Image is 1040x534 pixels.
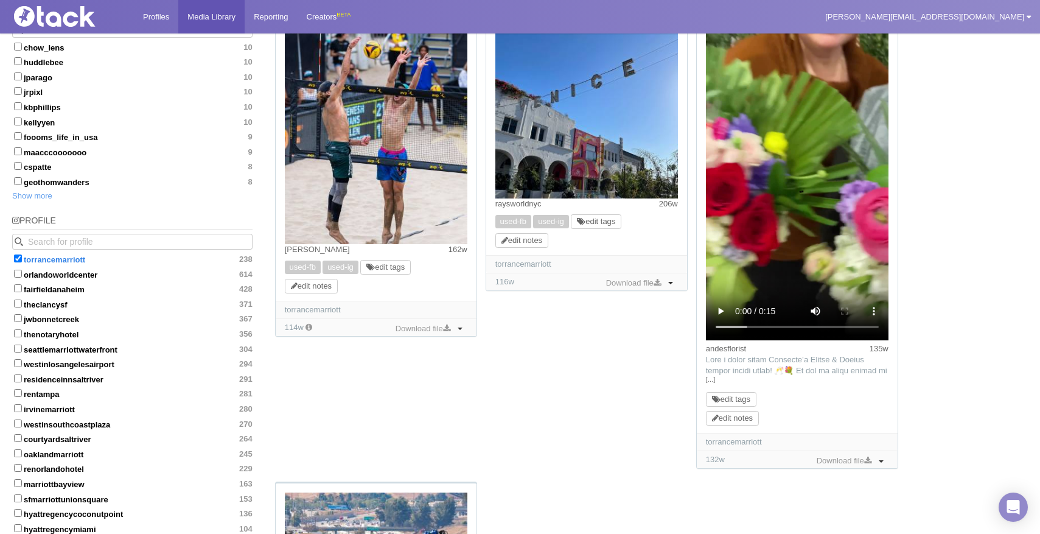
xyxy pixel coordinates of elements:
input: hyattregencycoconutpoint136 [14,509,22,517]
input: renorlandohotel229 [14,464,22,472]
time: Posted: 8/23/2022, 9:10:49 PM [448,244,467,255]
input: seattlemarriottwaterfront304 [14,345,22,353]
input: rentampa281 [14,389,22,397]
span: 10 [243,118,252,127]
a: Show more [12,191,52,200]
input: kellyyen10 [14,118,22,125]
label: jrpixl [12,85,253,97]
label: hyattregencycoconutpoint [12,507,253,519]
label: huddlebee [12,55,253,68]
span: 153 [239,494,253,504]
input: marriottbayview163 [14,479,22,487]
a: andesflorist [706,344,746,353]
input: westinsouthcoastplaza270 [14,420,22,427]
input: Search for profile [12,234,253,250]
label: marriottbayview [12,477,253,490]
span: 9 [248,147,253,157]
span: 8 [248,177,253,187]
label: westinsouthcoastplaza [12,418,253,430]
span: 280 [239,404,253,414]
svg: Search [15,237,23,246]
input: kbphillips10 [14,102,22,110]
span: 270 [239,420,253,429]
span: 264 [239,434,253,444]
label: kellyyen [12,116,253,128]
span: used-fb [495,215,531,228]
div: torrancemarriott [706,437,888,448]
time: Added: 3/18/2023, 4:02:24 PM [706,455,725,464]
span: 10 [243,102,252,112]
span: 104 [239,524,253,534]
input: cspatte8 [14,162,22,170]
label: torrancemarriott [12,253,253,265]
span: used-ig [533,215,568,228]
input: maacccooooooo9 [14,147,22,155]
div: BETA [337,9,351,21]
a: edit notes [291,281,332,290]
label: irvinemarriott [12,402,253,415]
input: irvinemarriott280 [14,404,22,412]
span: 10 [243,87,252,97]
span: 304 [239,345,253,354]
time: Added: 7/21/2023, 6:53:29 AM [285,323,304,332]
span: 294 [239,359,253,369]
label: orlandoworldcenter [12,268,253,280]
label: seattlemarriottwaterfront [12,343,253,355]
div: Open Intercom Messenger [999,493,1028,522]
time: Posted: 3/1/2023, 8:11:13 PM [870,343,888,354]
h5: Profile [12,216,253,230]
span: 614 [239,270,253,279]
span: 8 [248,162,253,172]
span: 356 [239,329,253,339]
label: foooms_life_in_usa [12,130,253,142]
input: westinlosangelesairport294 [14,359,22,367]
a: […] [706,374,888,385]
label: fairfieldanaheim [12,283,253,295]
input: foooms_life_in_usa9 [14,132,22,140]
span: 10 [243,43,252,52]
label: jparago [12,71,253,83]
a: edit notes [501,236,542,245]
span: 9 [248,132,253,142]
a: edit tags [712,395,750,404]
img: Image may contain: urban, person, architecture, building, cityscape, housing, house, row house, n... [495,16,678,198]
label: sfmarriottunionsquare [12,493,253,505]
label: courtyardsaltriver [12,432,253,444]
span: 10 [243,57,252,67]
input: jrpixl10 [14,87,22,95]
a: edit notes [712,413,753,423]
a: Download file [603,276,664,290]
time: Posted: 10/17/2021, 5:14:39 PM [659,198,678,209]
input: theclancysf371 [14,300,22,307]
span: 10 [243,72,252,82]
label: theclancysf [12,298,253,310]
div: torrancemarriott [495,259,678,270]
label: residenceinnsaltriver [12,373,253,385]
label: westinlosangelesairport [12,357,253,370]
span: used-fb [285,261,321,273]
span: 428 [239,284,253,294]
label: renorlandohotel [12,462,253,474]
input: geothomwanders8 [14,177,22,185]
input: thenotaryhotel356 [14,329,22,337]
input: huddlebee10 [14,57,22,65]
label: oaklandmarriott [12,448,253,460]
label: chow_lens [12,41,253,53]
a: Download file [393,322,453,336]
span: 281 [239,389,253,399]
label: jwbonnetcreek [12,312,253,325]
span: 245 [239,449,253,459]
time: Added: 7/9/2023, 4:48:30 PM [495,277,514,286]
input: hyattregencymiami104 [14,524,22,532]
a: edit tags [577,217,615,226]
a: raysworldnyc [495,199,542,208]
input: courtyardsaltriver264 [14,434,22,442]
input: fairfieldanaheim428 [14,284,22,292]
span: 229 [239,464,253,474]
label: geothomwanders [12,175,253,188]
label: maacccooooooo [12,146,253,158]
label: thenotaryhotel [12,328,253,340]
span: 238 [239,255,253,264]
input: chow_lens10 [14,43,22,51]
label: cspatte [12,160,253,172]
